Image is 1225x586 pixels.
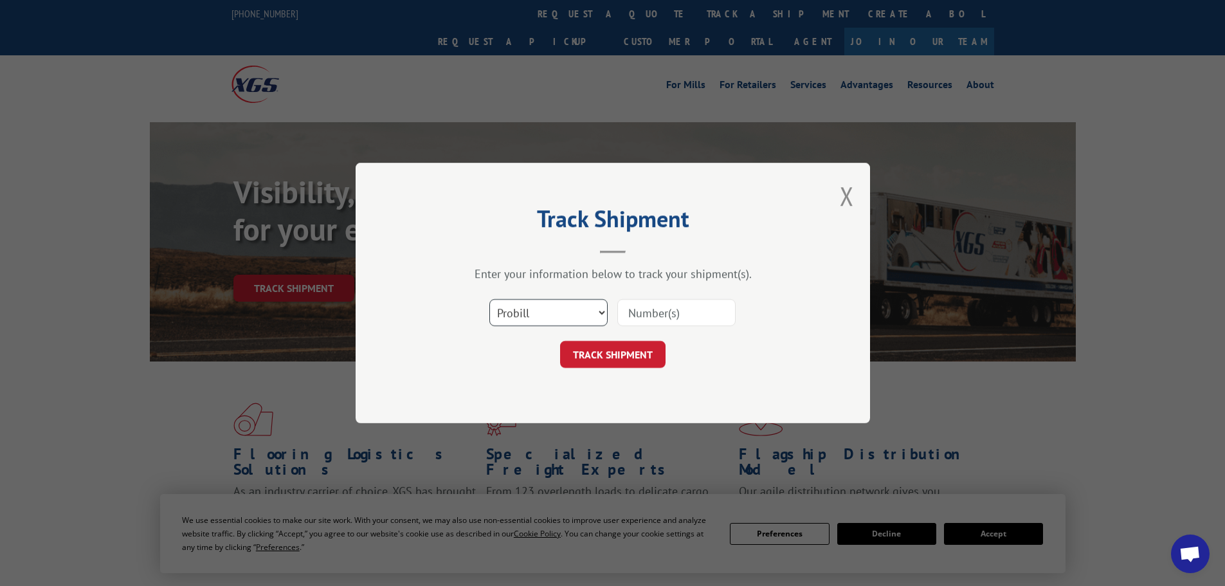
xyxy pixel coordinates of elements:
[420,266,806,281] div: Enter your information below to track your shipment(s).
[560,341,666,368] button: TRACK SHIPMENT
[617,299,736,326] input: Number(s)
[420,210,806,234] h2: Track Shipment
[1171,535,1210,573] div: Open chat
[840,179,854,213] button: Close modal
